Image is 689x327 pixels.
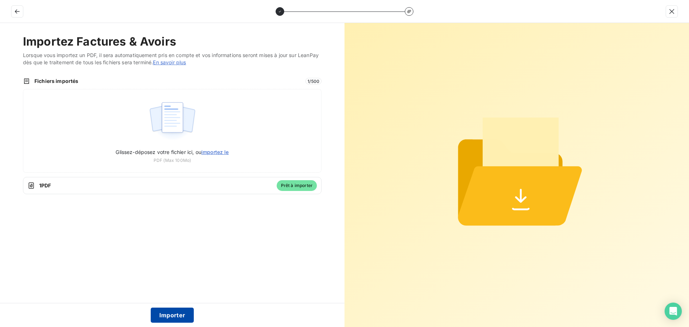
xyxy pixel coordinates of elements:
img: illustration [149,98,196,144]
span: Fichiers importés [34,78,301,85]
span: Lorsque vous importez un PDF, il sera automatiquement pris en compte et vos informations seront m... [23,52,322,66]
span: 1 / 500 [305,78,322,84]
span: importez le [201,149,229,155]
span: PDF (Max 100Mo) [154,157,191,164]
div: Open Intercom Messenger [665,303,682,320]
h2: Importez Factures & Avoirs [23,34,322,49]
span: Prêt à importer [277,180,317,191]
button: Importer [151,308,194,323]
span: 1 PDF [39,182,272,189]
span: Glissez-déposez votre fichier ici, ou [116,149,229,155]
a: En savoir plus [153,59,186,65]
